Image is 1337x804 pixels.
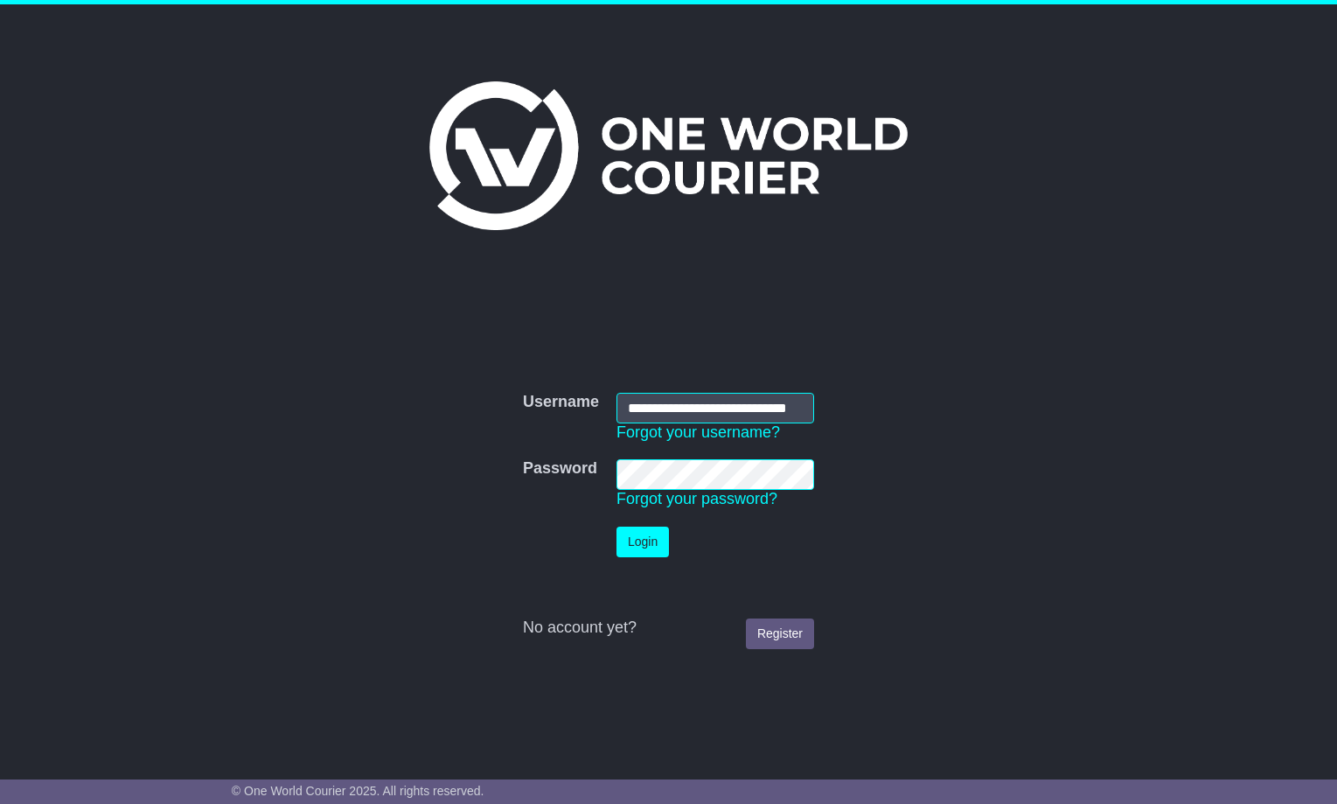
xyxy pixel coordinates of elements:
[523,459,597,479] label: Password
[616,490,777,507] a: Forgot your password?
[616,527,669,557] button: Login
[429,81,907,230] img: One World
[616,423,780,441] a: Forgot your username?
[523,393,599,412] label: Username
[232,784,484,798] span: © One World Courier 2025. All rights reserved.
[746,619,814,649] a: Register
[523,619,814,638] div: No account yet?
